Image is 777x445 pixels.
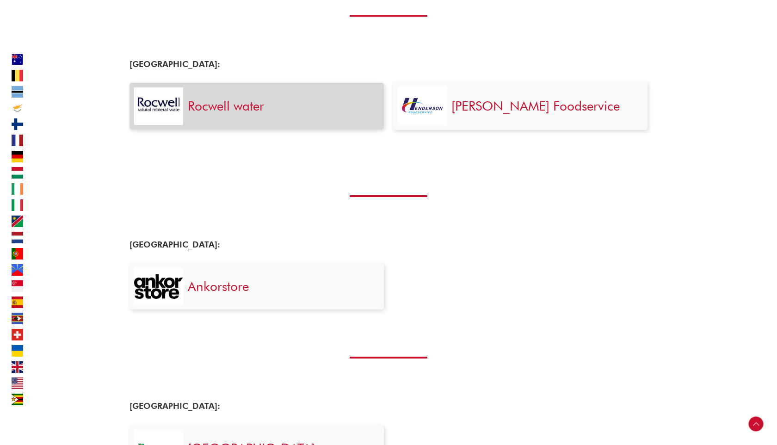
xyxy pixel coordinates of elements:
font: [GEOGRAPHIC_DATA] [129,59,217,69]
a: Ankorstore [188,278,249,294]
h4: [GEOGRAPHIC_DATA]: [129,401,384,411]
h4: : [129,240,384,250]
a: Rocwell water [188,98,264,114]
font: [GEOGRAPHIC_DATA] [129,240,217,249]
h4: : [129,59,384,69]
a: [PERSON_NAME] Foodservice [451,98,620,114]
